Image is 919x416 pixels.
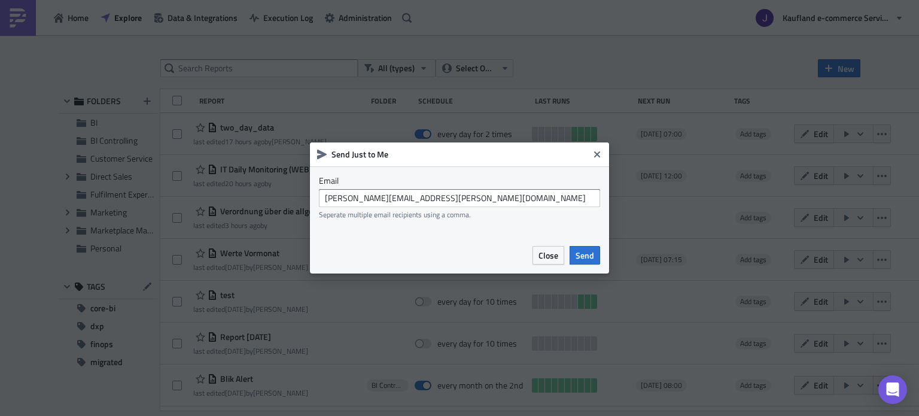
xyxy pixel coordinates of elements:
[576,249,594,262] span: Send
[319,210,600,219] div: Seperate multiple email recipients using a comma.
[331,149,589,160] h6: Send Just to Me
[878,375,907,404] div: Open Intercom Messenger
[570,246,600,265] button: Send
[588,145,606,163] button: Close
[532,246,564,265] button: Close
[538,249,558,262] span: Close
[319,175,600,186] label: Email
